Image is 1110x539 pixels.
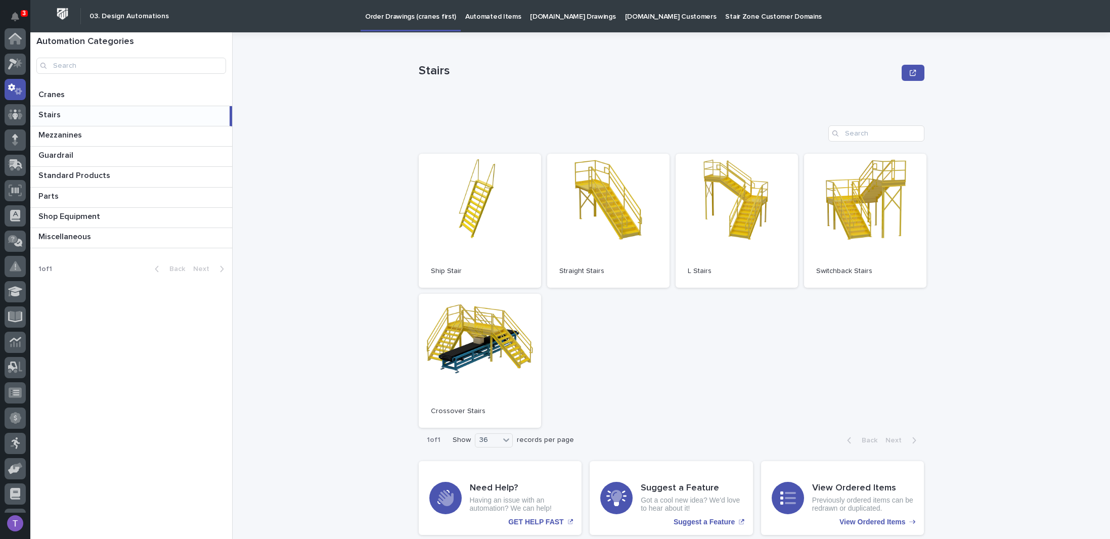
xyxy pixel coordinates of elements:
[676,154,798,288] a: L Stairs
[5,6,26,27] button: Notifications
[38,108,63,120] p: Stairs
[30,126,232,147] a: MezzaninesMezzanines
[53,5,72,23] img: Workspace Logo
[812,483,914,494] h3: View Ordered Items
[828,125,924,142] input: Search
[163,265,185,273] span: Back
[38,230,93,242] p: Miscellaneous
[30,228,232,248] a: MiscellaneousMiscellaneous
[641,496,742,513] p: Got a cool new idea? We'd love to hear about it!
[674,518,735,526] p: Suggest a Feature
[30,86,232,106] a: CranesCranes
[508,518,563,526] p: GET HELP FAST
[38,128,84,140] p: Mezzanines
[193,265,215,273] span: Next
[5,513,26,534] button: users-avatar
[38,210,102,221] p: Shop Equipment
[816,267,914,276] p: Switchback Stairs
[453,436,471,444] p: Show
[590,461,753,535] a: Suggest a Feature
[470,483,571,494] h3: Need Help?
[419,154,541,288] a: Ship Stair
[804,154,926,288] a: Switchback Stairs
[431,407,529,416] p: Crossover Stairs
[22,10,26,17] p: 3
[517,436,574,444] p: records per page
[30,257,60,282] p: 1 of 1
[856,437,877,444] span: Back
[812,496,914,513] p: Previously ordered items can be redrawn or duplicated.
[90,12,169,21] h2: 03. Design Automations
[475,435,500,445] div: 36
[470,496,571,513] p: Having an issue with an automation? We can help!
[189,264,232,274] button: Next
[36,58,226,74] input: Search
[547,154,670,288] a: Straight Stairs
[641,483,742,494] h3: Suggest a Feature
[30,208,232,228] a: Shop EquipmentShop Equipment
[38,169,112,181] p: Standard Products
[839,518,905,526] p: View Ordered Items
[36,36,226,48] h1: Automation Categories
[30,167,232,187] a: Standard ProductsStandard Products
[30,147,232,167] a: GuardrailGuardrail
[30,188,232,208] a: PartsParts
[419,294,541,428] a: Crossover Stairs
[881,436,924,445] button: Next
[839,436,881,445] button: Back
[147,264,189,274] button: Back
[885,437,908,444] span: Next
[13,12,26,28] div: Notifications3
[559,267,657,276] p: Straight Stairs
[688,267,786,276] p: L Stairs
[419,428,449,453] p: 1 of 1
[38,149,75,160] p: Guardrail
[38,88,67,100] p: Cranes
[419,64,898,78] p: Stairs
[30,106,232,126] a: StairsStairs
[761,461,924,535] a: View Ordered Items
[431,267,529,276] p: Ship Stair
[419,461,582,535] a: GET HELP FAST
[38,190,61,201] p: Parts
